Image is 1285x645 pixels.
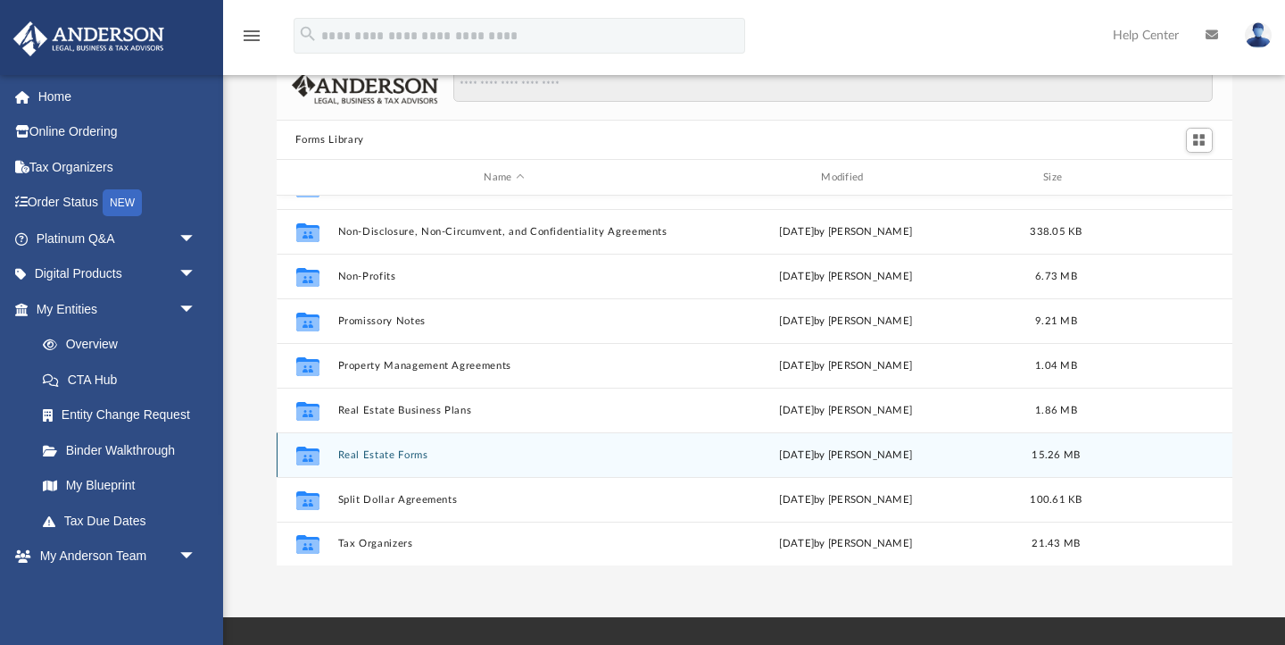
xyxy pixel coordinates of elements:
[298,24,318,44] i: search
[25,503,223,539] a: Tax Due Dates
[295,132,363,148] button: Forms Library
[12,256,223,292] a: Digital Productsarrow_drop_down
[337,315,671,327] button: Promissory Notes
[25,432,223,468] a: Binder Walkthrough
[12,221,223,256] a: Platinum Q&Aarrow_drop_down
[25,468,214,504] a: My Blueprint
[679,224,1013,240] div: [DATE] by [PERSON_NAME]
[178,221,214,257] span: arrow_drop_down
[679,448,1013,464] div: [DATE] by [PERSON_NAME]
[679,314,1013,330] div: [DATE] by [PERSON_NAME]
[284,170,328,186] div: id
[1030,227,1082,237] span: 338.05 KB
[277,196,1232,566] div: grid
[337,494,671,506] button: Split Dollar Agreements
[8,21,170,56] img: Anderson Advisors Platinum Portal
[679,536,1013,552] div: [DATE] by [PERSON_NAME]
[25,362,223,398] a: CTA Hub
[679,358,1013,374] div: [DATE] by [PERSON_NAME]
[679,492,1013,508] div: [DATE] by [PERSON_NAME]
[453,69,1212,103] input: Search files and folders
[337,405,671,416] button: Real Estate Business Plans
[1035,406,1077,415] span: 1.86 MB
[178,539,214,575] span: arrow_drop_down
[1032,539,1080,549] span: 21.43 MB
[12,149,223,185] a: Tax Organizers
[12,291,223,327] a: My Entitiesarrow_drop_down
[178,291,214,328] span: arrow_drop_down
[25,398,223,433] a: Entity Change Request
[337,539,671,550] button: Tax Organizers
[25,574,205,609] a: My Anderson Team
[241,34,262,46] a: menu
[1032,450,1080,460] span: 15.26 MB
[1245,22,1272,48] img: User Pic
[12,539,214,574] a: My Anderson Teamarrow_drop_down
[1030,495,1082,505] span: 100.61 KB
[12,79,223,114] a: Home
[12,114,223,150] a: Online Ordering
[679,403,1013,419] div: [DATE] by [PERSON_NAME]
[337,271,671,282] button: Non-Profits
[1035,272,1077,281] span: 6.73 MB
[337,360,671,372] button: Property Management Agreements
[337,449,671,461] button: Real Estate Forms
[178,256,214,293] span: arrow_drop_down
[1099,170,1224,186] div: id
[103,189,142,216] div: NEW
[679,269,1013,285] div: [DATE] by [PERSON_NAME]
[1020,170,1091,186] div: Size
[336,170,670,186] div: Name
[241,25,262,46] i: menu
[1186,128,1213,153] button: Switch to Grid View
[12,185,223,222] a: Order StatusNEW
[337,226,671,238] button: Non-Disclosure, Non-Circumvent, and Confidentiality Agreements
[1035,361,1077,371] span: 1.04 MB
[1035,316,1077,326] span: 9.21 MB
[678,170,1012,186] div: Modified
[25,327,223,363] a: Overview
